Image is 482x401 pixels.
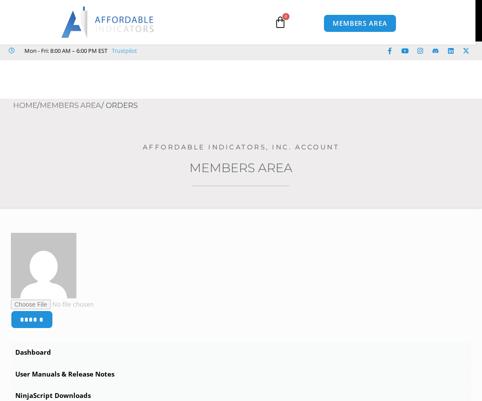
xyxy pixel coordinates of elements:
a: Home [13,101,37,110]
a: Dashboard [11,342,471,363]
a: User Manuals & Release Notes [11,364,471,385]
span: MEMBERS AREA [333,20,387,27]
a: MEMBERS AREA [324,14,396,32]
a: 0 [261,10,300,35]
a: Trustpilot [112,45,137,56]
span: 0 [282,13,289,20]
span: Mon - Fri: 8:00 AM – 6:00 PM EST [22,45,107,56]
nav: Breadcrumb [13,99,482,113]
a: Affordable Indicators, Inc. Account [143,143,340,151]
img: 7c01045a34cba9e84dc3a27ecb64c4b1651bb4363a002f26091574a027cf2680 [11,233,76,298]
a: Members Area [40,101,101,110]
img: LogoAI [61,7,155,38]
a: Members Area [189,160,293,175]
